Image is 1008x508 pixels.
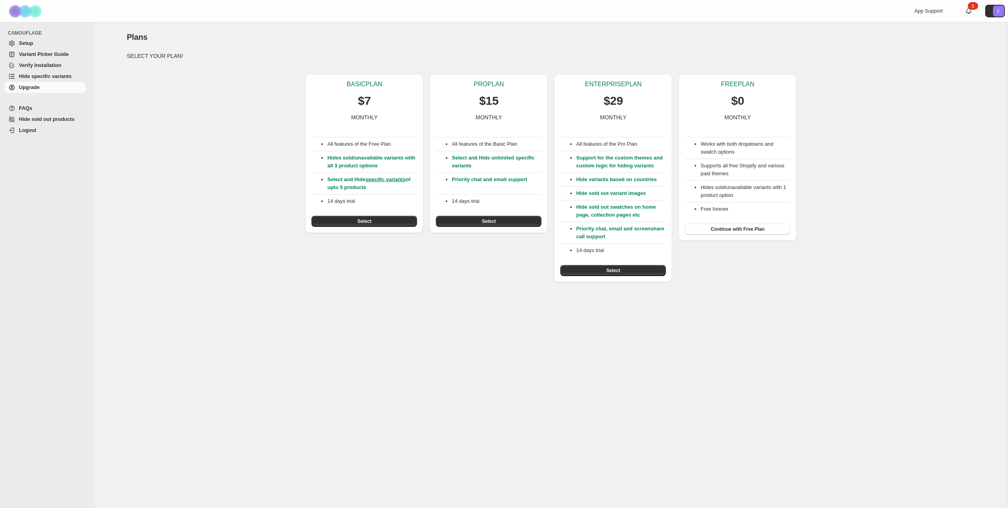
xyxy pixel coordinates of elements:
[19,105,32,111] span: FAQs
[700,184,790,199] li: Hides sold/unavailable variants with 1 product option
[327,176,417,191] p: Select and Hide of upto 5 products
[685,224,790,235] button: Continue with Free Plan
[452,154,541,170] p: Select and Hide unlimited specific variants
[19,73,72,79] span: Hide specific variants
[5,103,86,114] a: FAQs
[604,93,623,109] p: $29
[5,82,86,93] a: Upgrade
[452,197,541,205] p: 14 days trial
[560,265,666,276] button: Select
[6,0,46,22] img: Camouflage
[600,113,626,121] p: MONTHLY
[700,162,790,178] li: Supports all free Shopify and various paid themes
[700,205,790,213] li: Free forever
[731,93,744,109] p: $0
[311,216,417,227] button: Select
[476,113,502,121] p: MONTHLY
[965,7,973,15] a: 1
[452,140,541,148] p: All features of the Basic Plan
[436,216,541,227] button: Select
[606,267,620,274] span: Select
[576,247,666,254] p: 14 days trial
[351,113,378,121] p: MONTHLY
[19,116,75,122] span: Hide sold out products
[968,2,978,10] div: 1
[5,49,86,60] a: Variant Picker Guide
[721,80,754,88] p: FREE PLAN
[19,84,40,90] span: Upgrade
[576,225,666,241] p: Priority chat, email and screenshare call support
[19,40,33,46] span: Setup
[482,218,496,224] span: Select
[327,140,417,148] p: All features of the Free Plan
[5,125,86,136] a: Logout
[5,71,86,82] a: Hide specific variants
[576,140,666,148] p: All features of the Pro Plan
[711,226,765,232] span: Continue with Free Plan
[700,140,790,156] li: Works with both dropdowns and swatch options
[993,6,1004,17] span: Avatar with initials E
[452,176,541,191] p: Priority chat and email support
[5,38,86,49] a: Setup
[5,60,86,71] a: Verify Installation
[127,33,147,41] span: Plans
[576,189,666,197] p: Hide sold out variant images
[576,203,666,219] p: Hide sold out swatches on home page, collection pages etc
[358,218,371,224] span: Select
[724,113,751,121] p: MONTHLY
[474,80,504,88] p: PRO PLAN
[19,51,69,57] span: Variant Picker Guide
[358,93,371,109] p: $7
[576,154,666,170] p: Support for the custom themes and custom logic for hiding variants
[576,176,666,184] p: Hide variants based on countries
[8,30,89,36] span: CAMOUFLAGE
[479,93,498,109] p: $15
[585,80,641,88] p: ENTERPRISE PLAN
[5,114,86,125] a: Hide sold out products
[327,197,417,205] p: 14 days trial
[19,62,61,68] span: Verify Installation
[914,8,943,14] span: App Support
[997,9,1000,13] text: E
[19,127,36,133] span: Logout
[365,176,406,182] a: specific variants
[985,5,1005,17] button: Avatar with initials E
[327,154,417,170] p: Hides sold/unavailable variants with all 3 product options
[127,52,975,60] p: SELECT YOUR PLAN!
[347,80,382,88] p: BASIC PLAN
